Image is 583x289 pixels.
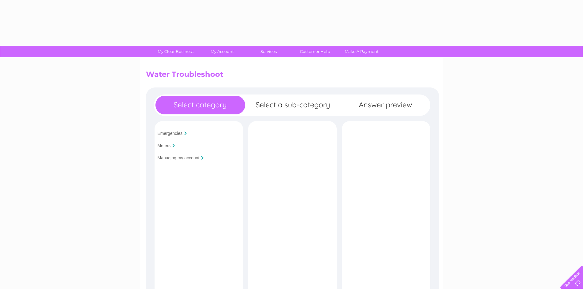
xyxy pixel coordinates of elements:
[146,70,437,82] h2: Water Troubleshoot
[158,131,183,136] input: Emergencies
[158,155,200,160] input: Managing my account
[243,46,294,57] a: Services
[336,46,387,57] a: Make A Payment
[150,46,201,57] a: My Clear Business
[158,143,171,148] input: Meters
[197,46,247,57] a: My Account
[290,46,340,57] a: Customer Help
